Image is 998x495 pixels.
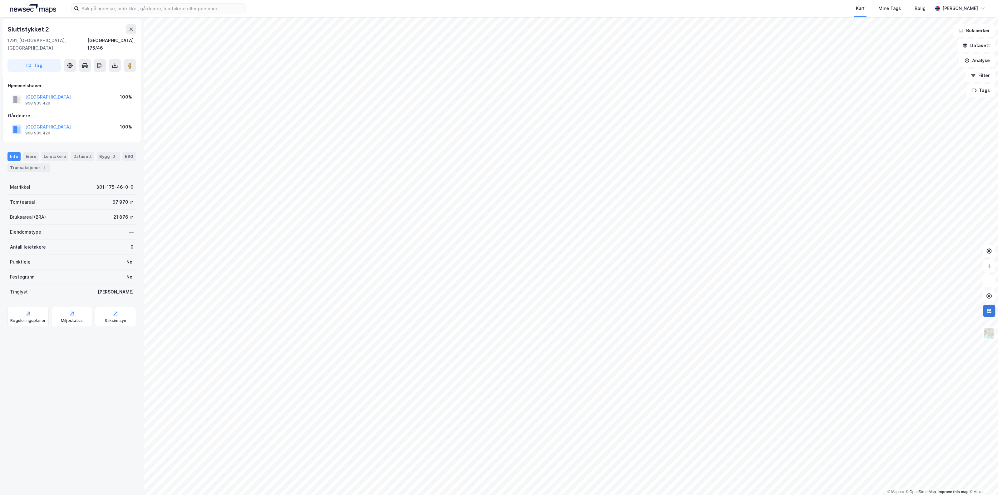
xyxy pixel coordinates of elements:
[7,24,50,34] div: Sluttstykket 2
[959,54,996,67] button: Analyse
[25,131,50,136] div: 958 935 420
[41,152,68,161] div: Leietakere
[42,165,48,171] div: 1
[8,82,136,90] div: Hjemmelshaver
[98,288,134,296] div: [PERSON_NAME]
[966,84,996,97] button: Tags
[130,243,134,251] div: 0
[878,5,901,12] div: Mine Tags
[10,258,31,266] div: Punktleie
[25,101,50,106] div: 958 935 420
[112,198,134,206] div: 67 970 ㎡
[10,4,56,13] img: logo.a4113a55bc3d86da70a041830d287a7e.svg
[887,490,905,494] a: Mapbox
[915,5,926,12] div: Bolig
[10,288,28,296] div: Tinglyst
[966,69,996,82] button: Filter
[122,152,136,161] div: ESG
[957,39,996,52] button: Datasett
[10,228,41,236] div: Eiendomstype
[113,213,134,221] div: 21 876 ㎡
[120,93,132,101] div: 100%
[111,153,117,160] div: 2
[8,112,136,119] div: Gårdeiere
[983,328,995,339] img: Z
[126,258,134,266] div: Nei
[79,4,246,13] input: Søk på adresse, matrikkel, gårdeiere, leietakere eller personer
[938,490,969,494] a: Improve this map
[126,273,134,281] div: Nei
[10,183,30,191] div: Matrikkel
[7,152,21,161] div: Info
[10,243,46,251] div: Antall leietakere
[97,152,120,161] div: Bygg
[87,37,136,52] div: [GEOGRAPHIC_DATA], 175/46
[856,5,865,12] div: Kart
[96,183,134,191] div: 301-175-46-0-0
[942,5,978,12] div: [PERSON_NAME]
[129,228,134,236] div: —
[10,273,34,281] div: Festegrunn
[7,59,61,72] button: Tag
[906,490,936,494] a: OpenStreetMap
[71,152,94,161] div: Datasett
[105,318,126,323] div: Saksinnsyn
[10,213,46,221] div: Bruksareal (BRA)
[953,24,996,37] button: Bokmerker
[10,198,35,206] div: Tomteareal
[967,465,998,495] iframe: Chat Widget
[7,37,87,52] div: 1291, [GEOGRAPHIC_DATA], [GEOGRAPHIC_DATA]
[120,123,132,131] div: 100%
[61,318,83,323] div: Miljøstatus
[23,152,39,161] div: Eiere
[10,318,46,323] div: Reguleringsplaner
[7,163,50,172] div: Transaksjoner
